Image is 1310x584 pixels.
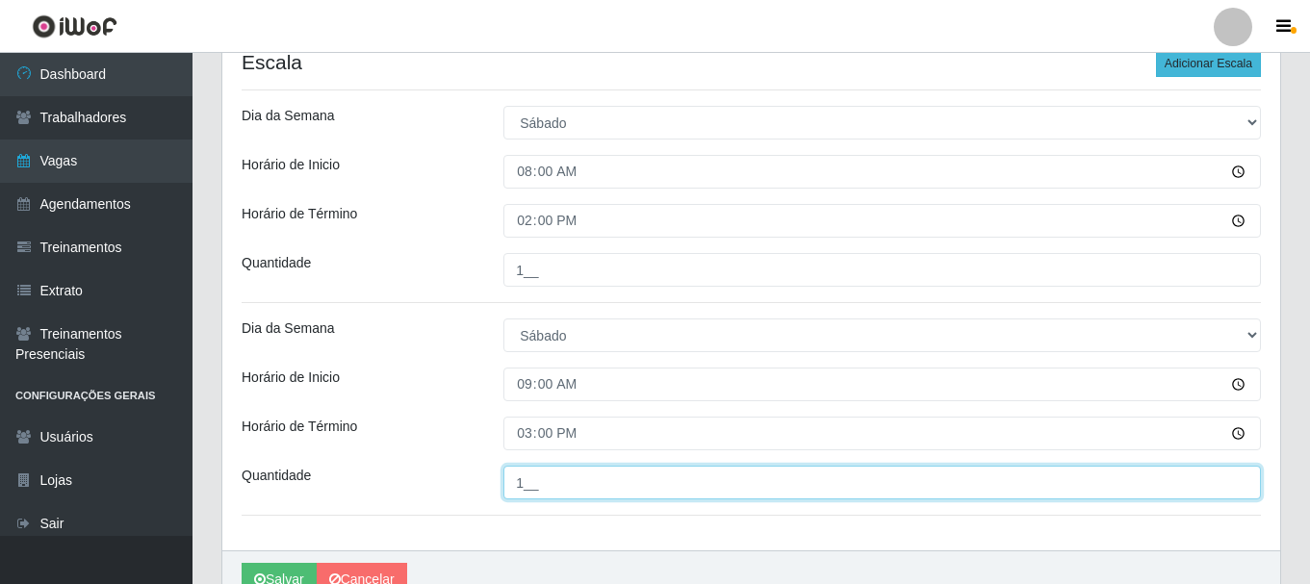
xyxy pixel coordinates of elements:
label: Quantidade [242,466,311,486]
input: Informe a quantidade... [503,466,1261,499]
h4: Escala [242,50,1261,74]
input: 00:00 [503,155,1261,189]
label: Dia da Semana [242,318,335,339]
label: Horário de Término [242,204,357,224]
label: Dia da Semana [242,106,335,126]
input: 00:00 [503,417,1261,450]
input: 00:00 [503,204,1261,238]
label: Horário de Término [242,417,357,437]
button: Adicionar Escala [1156,50,1261,77]
img: CoreUI Logo [32,14,117,38]
label: Horário de Inicio [242,368,340,388]
input: Informe a quantidade... [503,253,1261,287]
input: 00:00 [503,368,1261,401]
label: Horário de Inicio [242,155,340,175]
label: Quantidade [242,253,311,273]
